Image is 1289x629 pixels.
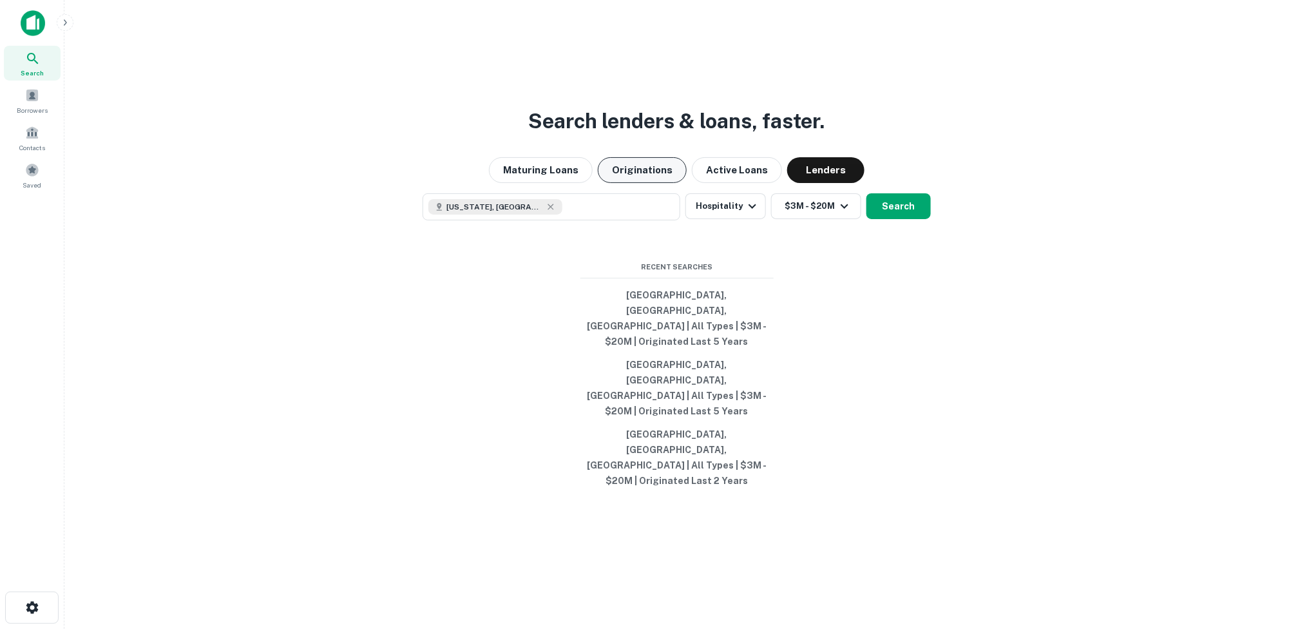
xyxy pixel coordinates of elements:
span: [US_STATE], [GEOGRAPHIC_DATA] [446,201,543,213]
span: Borrowers [17,105,48,115]
button: Maturing Loans [489,157,593,183]
img: capitalize-icon.png [21,10,45,36]
button: Originations [598,157,687,183]
button: [GEOGRAPHIC_DATA], [GEOGRAPHIC_DATA], [GEOGRAPHIC_DATA] | All Types | $3M - $20M | Originated Las... [580,284,774,353]
span: Saved [23,180,42,190]
button: Lenders [787,157,864,183]
button: $3M - $20M [771,193,861,219]
button: [GEOGRAPHIC_DATA], [GEOGRAPHIC_DATA], [GEOGRAPHIC_DATA] | All Types | $3M - $20M | Originated Las... [580,423,774,492]
a: Borrowers [4,83,61,118]
a: Search [4,46,61,81]
h3: Search lenders & loans, faster. [529,106,825,137]
button: [US_STATE], [GEOGRAPHIC_DATA] [423,193,680,220]
iframe: Chat Widget [1225,526,1289,588]
button: Active Loans [692,157,782,183]
a: Saved [4,158,61,193]
a: Contacts [4,121,61,155]
button: [GEOGRAPHIC_DATA], [GEOGRAPHIC_DATA], [GEOGRAPHIC_DATA] | All Types | $3M - $20M | Originated Las... [580,353,774,423]
span: Search [21,68,44,78]
button: Search [866,193,931,219]
span: Contacts [19,142,45,153]
span: Recent Searches [580,262,774,273]
button: Hospitality [685,193,766,219]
